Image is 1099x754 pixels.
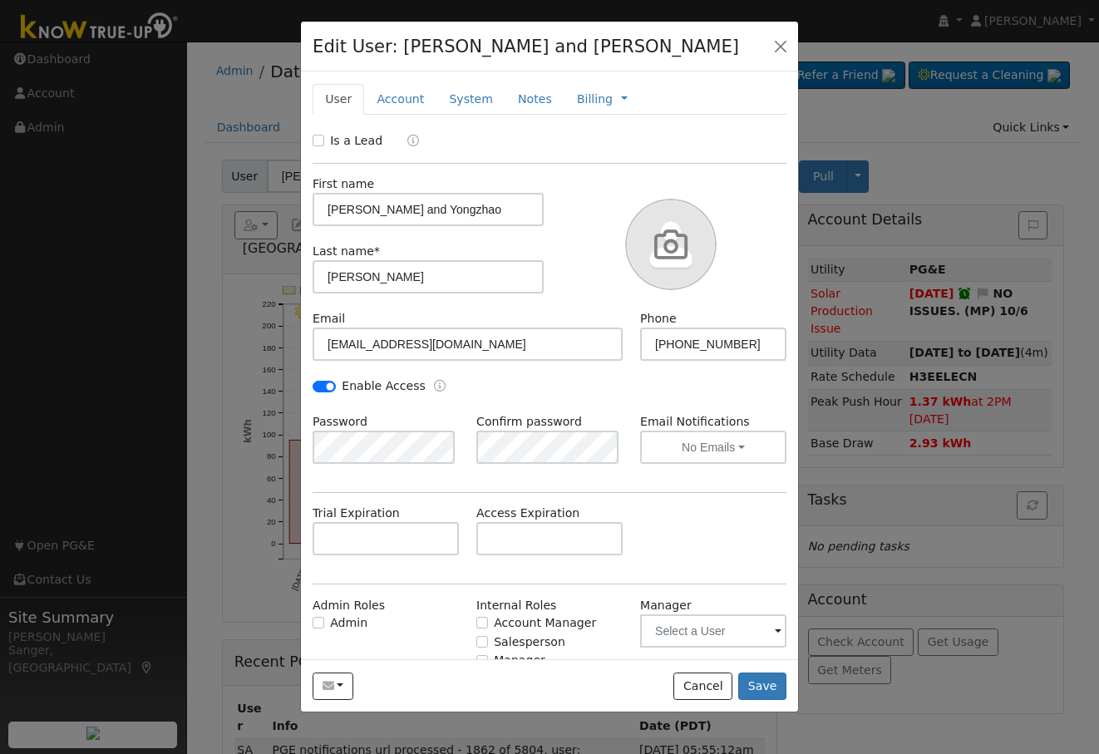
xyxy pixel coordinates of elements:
label: Confirm password [476,413,582,431]
label: Admin Roles [313,597,385,614]
input: Salesperson [476,636,488,648]
label: Phone [640,310,677,328]
label: Salesperson [494,633,565,651]
input: Manager [476,655,488,667]
label: Account Manager [494,614,596,632]
label: First name [313,175,374,193]
label: Access Expiration [476,505,579,522]
label: Admin [330,614,367,632]
input: Is a Lead [313,135,324,146]
a: Notes [505,84,564,115]
label: Enable Access [342,377,426,395]
label: Manager [494,652,545,669]
label: Password [313,413,367,431]
button: No Emails [640,431,786,464]
h4: Edit User: [PERSON_NAME] and [PERSON_NAME] [313,33,739,60]
a: Enable Access [434,377,446,397]
span: Required [374,244,380,258]
label: Manager [640,597,692,614]
button: Save [738,673,786,701]
input: Select a User [640,614,786,648]
label: Last name [313,243,380,260]
label: Email Notifications [640,413,786,431]
label: Email [313,310,345,328]
label: Internal Roles [476,597,556,614]
a: User [313,84,364,115]
a: Account [364,84,436,115]
button: jennan17@gmail.com [313,673,353,701]
a: System [436,84,505,115]
label: Trial Expiration [313,505,400,522]
input: Account Manager [476,617,488,628]
input: Admin [313,617,324,628]
a: Lead [395,132,419,151]
button: Cancel [673,673,732,701]
a: Billing [577,91,613,108]
label: Is a Lead [330,132,382,150]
